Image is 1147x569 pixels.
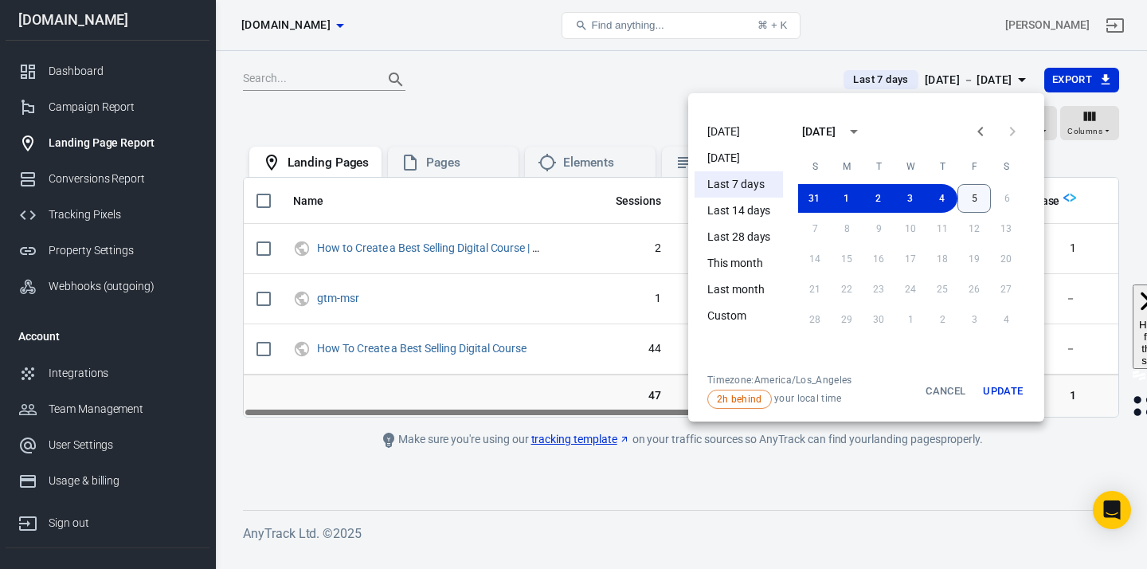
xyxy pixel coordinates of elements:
[957,184,991,213] button: 5
[695,303,783,329] li: Custom
[707,374,851,387] div: Timezone: America/Los_Angeles
[695,171,783,198] li: Last 7 days
[864,151,893,182] span: Tuesday
[992,151,1020,182] span: Saturday
[965,116,996,147] button: Previous month
[711,392,768,406] span: 2h behind
[695,224,783,250] li: Last 28 days
[695,119,783,145] li: [DATE]
[1093,491,1131,529] div: Open Intercom Messenger
[695,250,783,277] li: This month
[802,124,836,140] div: [DATE]
[707,390,851,409] span: your local time
[920,374,971,409] button: Cancel
[928,151,957,182] span: Thursday
[894,184,926,213] button: 3
[695,198,783,224] li: Last 14 days
[832,151,861,182] span: Monday
[862,184,894,213] button: 2
[896,151,925,182] span: Wednesday
[695,145,783,171] li: [DATE]
[830,184,862,213] button: 1
[801,151,829,182] span: Sunday
[960,151,988,182] span: Friday
[798,184,830,213] button: 31
[840,118,867,145] button: calendar view is open, switch to year view
[926,184,957,213] button: 4
[695,277,783,303] li: Last month
[977,374,1028,409] button: Update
